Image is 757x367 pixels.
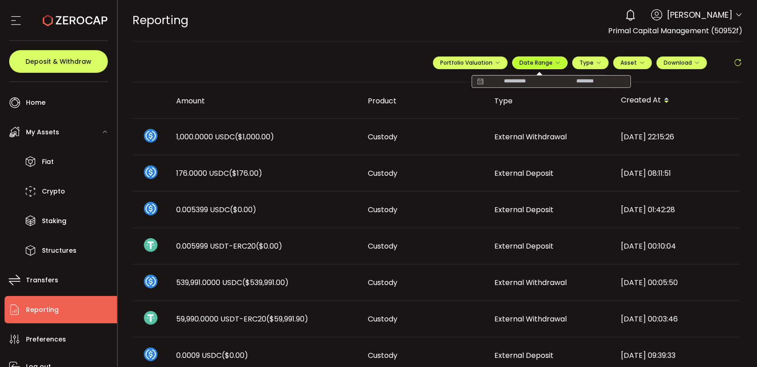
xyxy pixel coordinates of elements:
span: Structures [42,244,76,257]
span: ($0.00) [256,241,282,251]
span: ($0.00) [222,350,248,361]
span: 59,990.0000 USDT-ERC20 [176,314,308,324]
span: 0.0009 USDC [176,350,248,361]
span: Crypto [42,185,65,198]
span: External Withdrawal [494,277,567,288]
button: Date Range [512,56,568,69]
span: External Withdrawal [494,132,567,142]
span: 0.005399 USDC [176,204,256,215]
span: Deposit & Withdraw [25,58,91,65]
span: Fiat [42,155,54,168]
span: Primal Capital Management (50952f) [608,25,742,36]
span: External Deposit [494,168,554,178]
div: [DATE] 00:03:46 [614,314,740,324]
span: 539,991.0000 USDC [176,277,289,288]
span: Download [664,59,700,66]
div: [DATE] 09:39:33 [614,350,740,361]
span: Custody [368,277,397,288]
span: Reporting [132,12,188,28]
span: - [544,77,556,86]
span: External Withdrawal [494,314,567,324]
span: [PERSON_NAME] [667,9,732,21]
img: usdt_portfolio.svg [144,311,157,325]
button: Type [572,56,609,69]
span: 1,000.0000 USDC [176,132,274,142]
span: Transfers [26,274,58,287]
img: usdc_portfolio.svg [144,275,157,288]
span: Home [26,96,46,109]
img: usdc_portfolio.svg [144,165,157,179]
span: Portfolio Valuation [440,59,500,66]
span: ($0.00) [230,204,256,215]
iframe: Chat Widget [711,323,757,367]
span: Custody [368,314,397,324]
div: [DATE] 22:15:26 [614,132,740,142]
span: External Deposit [494,350,554,361]
span: Reporting [26,303,59,316]
img: usdc_portfolio.svg [144,129,157,143]
span: Asset [620,59,637,66]
span: External Deposit [494,241,554,251]
div: Created At [614,93,740,108]
button: Download [656,56,707,69]
span: External Deposit [494,204,554,215]
div: Type [487,96,614,106]
img: usdc_portfolio.svg [144,347,157,361]
span: Custody [368,241,397,251]
span: 0.005999 USDT-ERC20 [176,241,282,251]
span: Custody [368,168,397,178]
button: Portfolio Valuation [433,56,508,69]
span: Custody [368,132,397,142]
span: ($1,000.00) [235,132,274,142]
div: [DATE] 08:11:51 [614,168,740,178]
div: [DATE] 01:42:28 [614,204,740,215]
div: Amount [169,96,361,106]
span: Date Range [519,59,560,66]
span: Preferences [26,333,66,346]
img: usdt_portfolio.svg [144,238,157,252]
button: Asset [613,56,652,69]
span: Custody [368,350,397,361]
span: Custody [368,204,397,215]
div: [DATE] 00:05:50 [614,277,740,288]
span: Type [579,59,601,66]
div: [DATE] 00:10:04 [614,241,740,251]
span: ($176.00) [229,168,262,178]
span: ($539,991.00) [242,277,289,288]
img: usdc_portfolio.svg [144,202,157,215]
div: Product [361,96,487,106]
span: ($59,991.90) [266,314,308,324]
span: My Assets [26,126,59,139]
span: 176.0000 USDC [176,168,262,178]
span: Staking [42,214,66,228]
button: Deposit & Withdraw [9,50,108,73]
